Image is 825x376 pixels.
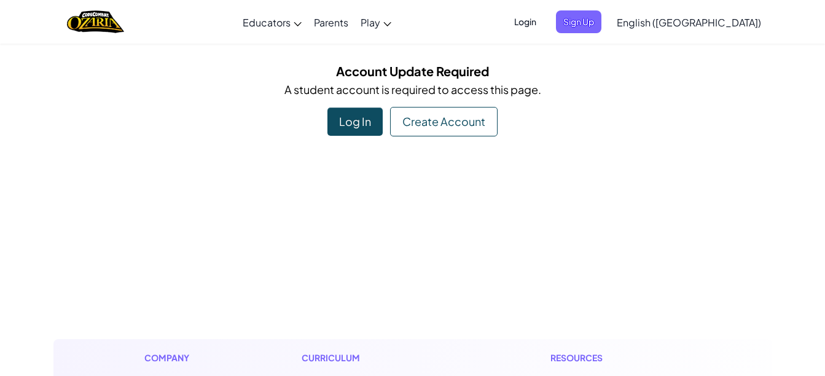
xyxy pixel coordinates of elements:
[556,10,601,33] button: Sign Up
[390,107,498,136] div: Create Account
[144,351,201,364] h1: Company
[617,16,761,29] span: English ([GEOGRAPHIC_DATA])
[611,6,767,39] a: English ([GEOGRAPHIC_DATA])
[354,6,397,39] a: Play
[243,16,291,29] span: Educators
[507,10,544,33] button: Login
[67,9,124,34] a: Ozaria by CodeCombat logo
[302,351,450,364] h1: Curriculum
[67,9,124,34] img: Home
[63,80,763,98] p: A student account is required to access this page.
[237,6,308,39] a: Educators
[550,351,681,364] h1: Resources
[327,108,383,136] div: Log In
[361,16,380,29] span: Play
[308,6,354,39] a: Parents
[63,61,763,80] h5: Account Update Required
